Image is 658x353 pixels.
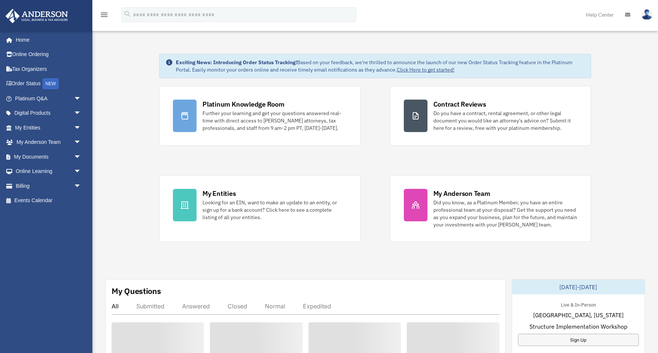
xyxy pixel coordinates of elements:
[5,193,92,208] a: Events Calendar
[641,9,652,20] img: User Pic
[397,66,454,73] a: Click Here to get started!
[433,100,486,109] div: Contract Reviews
[228,302,247,310] div: Closed
[5,179,92,193] a: Billingarrow_drop_down
[433,110,577,132] div: Do you have a contract, rental agreement, or other legal document you would like an attorney's ad...
[123,10,132,18] i: search
[159,175,360,242] a: My Entities Looking for an EIN, want to make an update to an entity, or sign up for a bank accoun...
[512,280,645,294] div: [DATE]-[DATE]
[202,110,347,132] div: Further your learning and get your questions answered real-time with direct access to [PERSON_NAM...
[74,120,89,135] span: arrow_drop_down
[5,164,92,179] a: Online Learningarrow_drop_down
[159,86,360,146] a: Platinum Knowledge Room Further your learning and get your questions answered real-time with dire...
[5,91,92,106] a: Platinum Q&Aarrow_drop_down
[74,106,89,121] span: arrow_drop_down
[433,189,490,198] div: My Anderson Team
[529,322,627,331] span: Structure Implementation Workshop
[100,10,109,19] i: menu
[112,302,119,310] div: All
[74,91,89,106] span: arrow_drop_down
[112,285,161,297] div: My Questions
[5,135,92,150] a: My Anderson Teamarrow_drop_down
[555,300,602,308] div: Live & In-Person
[390,175,591,242] a: My Anderson Team Did you know, as a Platinum Member, you have an entire professional team at your...
[533,311,624,319] span: [GEOGRAPHIC_DATA], [US_STATE]
[5,62,92,76] a: Tax Organizers
[5,32,89,47] a: Home
[176,59,297,66] strong: Exciting News: Introducing Order Status Tracking!
[3,9,70,23] img: Anderson Advisors Platinum Portal
[202,189,236,198] div: My Entities
[5,47,92,62] a: Online Ordering
[518,334,639,346] a: Sign Up
[136,302,164,310] div: Submitted
[390,86,591,146] a: Contract Reviews Do you have a contract, rental agreement, or other legal document you would like...
[5,120,92,135] a: My Entitiesarrow_drop_down
[265,302,285,310] div: Normal
[182,302,210,310] div: Answered
[100,13,109,19] a: menu
[202,199,347,221] div: Looking for an EIN, want to make an update to an entity, or sign up for a bank account? Click her...
[74,179,89,194] span: arrow_drop_down
[176,59,585,73] div: Based on your feedback, we're thrilled to announce the launch of our new Order Status Tracking fe...
[74,135,89,150] span: arrow_drop_down
[433,199,577,228] div: Did you know, as a Platinum Member, you have an entire professional team at your disposal? Get th...
[5,106,92,121] a: Digital Productsarrow_drop_down
[42,78,59,89] div: NEW
[303,302,331,310] div: Expedited
[202,100,284,109] div: Platinum Knowledge Room
[5,149,92,164] a: My Documentsarrow_drop_down
[74,149,89,165] span: arrow_drop_down
[5,76,92,91] a: Order StatusNEW
[74,164,89,179] span: arrow_drop_down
